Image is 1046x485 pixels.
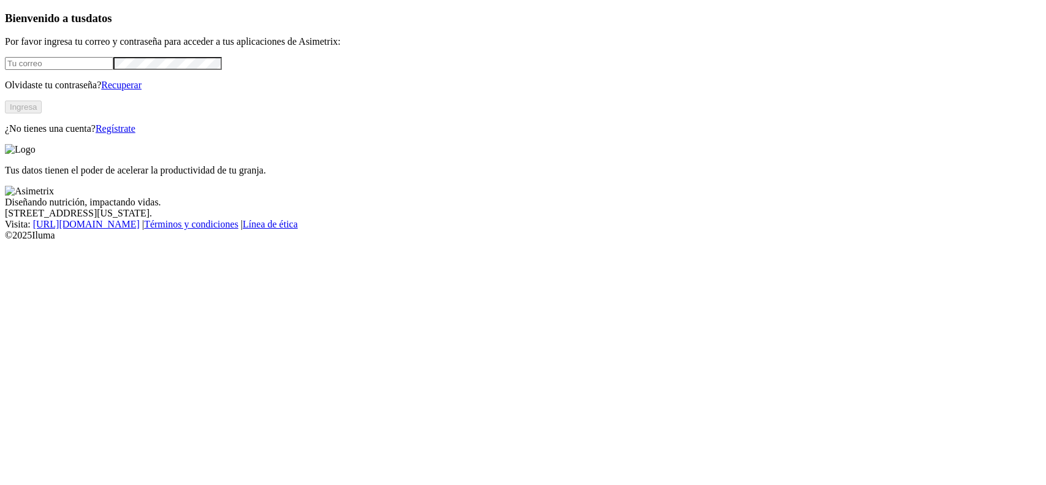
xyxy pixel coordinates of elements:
a: Términos y condiciones [144,219,238,229]
div: [STREET_ADDRESS][US_STATE]. [5,208,1041,219]
button: Ingresa [5,101,42,113]
p: Por favor ingresa tu correo y contraseña para acceder a tus aplicaciones de Asimetrix: [5,36,1041,47]
p: Tus datos tienen el poder de acelerar la productividad de tu granja. [5,165,1041,176]
img: Asimetrix [5,186,54,197]
p: ¿No tienes una cuenta? [5,123,1041,134]
div: Diseñando nutrición, impactando vidas. [5,197,1041,208]
div: Visita : | | [5,219,1041,230]
input: Tu correo [5,57,113,70]
a: Recuperar [101,80,142,90]
h3: Bienvenido a tus [5,12,1041,25]
span: datos [86,12,112,25]
p: Olvidaste tu contraseña? [5,80,1041,91]
img: Logo [5,144,36,155]
a: [URL][DOMAIN_NAME] [33,219,140,229]
div: © 2025 Iluma [5,230,1041,241]
a: Regístrate [96,123,135,134]
a: Línea de ética [243,219,298,229]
